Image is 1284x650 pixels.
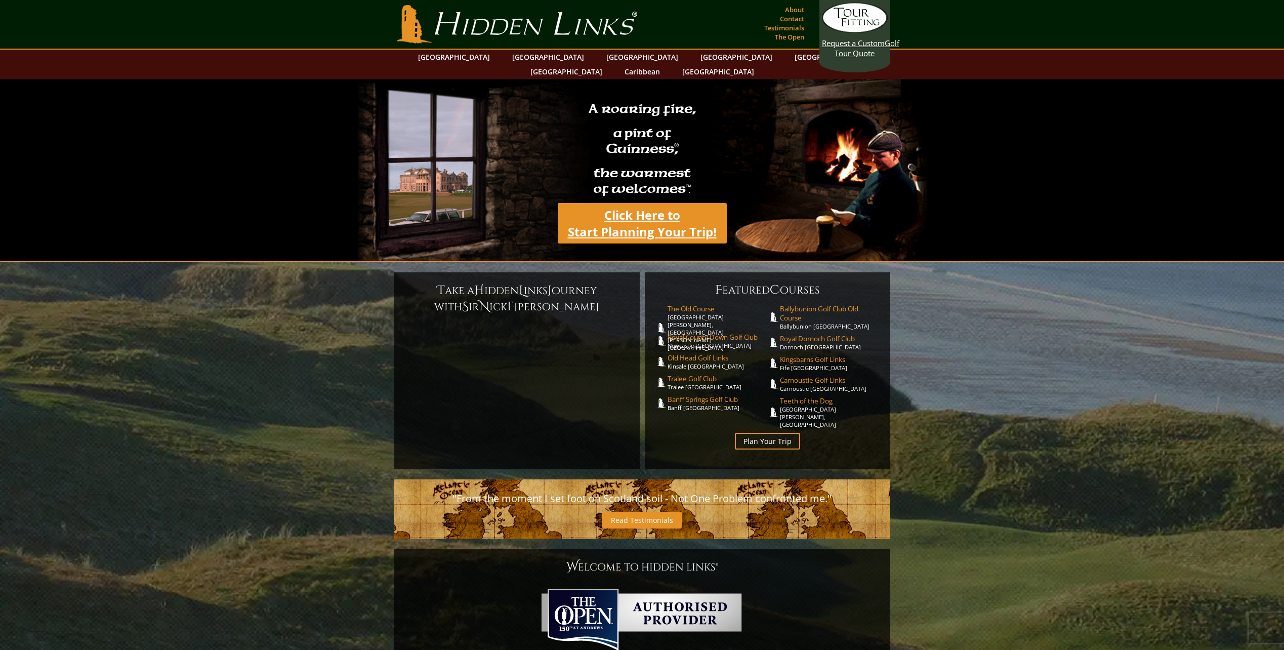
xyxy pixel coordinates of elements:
[822,3,888,58] a: Request a CustomGolf Tour Quote
[780,376,880,392] a: Carnoustie Golf LinksCarnoustie [GEOGRAPHIC_DATA]
[780,376,880,385] span: Carnoustie Golf Links
[780,396,880,428] a: Teeth of the Dog[GEOGRAPHIC_DATA][PERSON_NAME], [GEOGRAPHIC_DATA]
[677,64,759,79] a: [GEOGRAPHIC_DATA]
[479,299,489,315] span: N
[780,304,880,322] span: Ballybunion Golf Club Old Course
[507,299,514,315] span: F
[655,282,880,298] h6: eatured ourses
[668,333,768,342] span: Royal County Down Golf Club
[668,374,768,383] span: Tralee Golf Club
[548,282,552,299] span: J
[668,395,768,404] span: Banff Springs Golf Club
[780,334,880,351] a: Royal Dornoch Golf ClubDornoch [GEOGRAPHIC_DATA]
[782,3,807,17] a: About
[507,50,589,64] a: [GEOGRAPHIC_DATA]
[602,512,682,529] a: Read Testimonials
[790,50,872,64] a: [GEOGRAPHIC_DATA]
[404,559,880,575] h1: Welcome To Hidden Links®
[668,304,768,351] a: The Old Course[GEOGRAPHIC_DATA][PERSON_NAME], [GEOGRAPHIC_DATA][PERSON_NAME] [GEOGRAPHIC_DATA]
[668,353,768,362] span: Old Head Golf Links
[413,50,495,64] a: [GEOGRAPHIC_DATA]
[822,38,885,48] span: Request a Custom
[735,433,800,450] a: Plan Your Trip
[762,21,807,35] a: Testimonials
[668,395,768,412] a: Banff Springs Golf ClubBanff [GEOGRAPHIC_DATA]
[404,282,630,315] h6: ake a idden inks ourney with ir ick [PERSON_NAME]
[668,353,768,370] a: Old Head Golf LinksKinsale [GEOGRAPHIC_DATA]
[668,374,768,391] a: Tralee Golf ClubTralee [GEOGRAPHIC_DATA]
[780,304,880,330] a: Ballybunion Golf Club Old CourseBallybunion [GEOGRAPHIC_DATA]
[780,396,880,405] span: Teeth of the Dog
[780,355,880,364] span: Kingsbarns Golf Links
[780,355,880,372] a: Kingsbarns Golf LinksFife [GEOGRAPHIC_DATA]
[404,490,880,508] p: "From the moment I set foot on Scotland soil - Not One Problem confronted me."
[525,64,607,79] a: [GEOGRAPHIC_DATA]
[582,97,702,203] h2: A roaring fire, a pint of Guinness , the warmest of welcomes™.
[619,64,665,79] a: Caribbean
[601,50,683,64] a: [GEOGRAPHIC_DATA]
[772,30,807,44] a: The Open
[474,282,484,299] span: H
[695,50,777,64] a: [GEOGRAPHIC_DATA]
[770,282,780,298] span: C
[437,282,445,299] span: T
[519,282,524,299] span: L
[780,334,880,343] span: Royal Dornoch Golf Club
[668,304,768,313] span: The Old Course
[777,12,807,26] a: Contact
[558,203,727,243] a: Click Here toStart Planning Your Trip!
[715,282,722,298] span: F
[668,333,768,349] a: Royal County Down Golf ClubNewcastle [GEOGRAPHIC_DATA]
[462,299,469,315] span: S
